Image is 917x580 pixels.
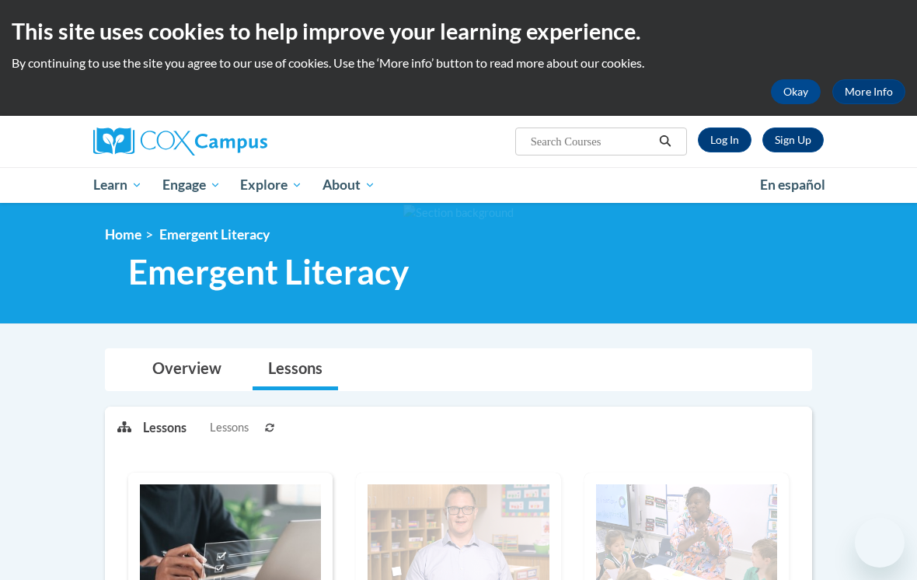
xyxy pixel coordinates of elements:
[143,419,187,436] p: Lessons
[654,132,677,151] button: Search
[105,226,141,243] a: Home
[93,128,321,155] a: Cox Campus
[762,128,824,152] a: Register
[93,128,267,155] img: Cox Campus
[253,349,338,390] a: Lessons
[698,128,751,152] a: Log In
[93,176,142,194] span: Learn
[210,419,249,436] span: Lessons
[750,169,835,201] a: En español
[312,167,385,203] a: About
[230,167,312,203] a: Explore
[760,176,825,193] span: En español
[403,204,514,222] img: Section background
[137,349,237,390] a: Overview
[159,226,270,243] span: Emergent Literacy
[529,132,654,151] input: Search Courses
[83,167,152,203] a: Learn
[162,176,221,194] span: Engage
[240,176,302,194] span: Explore
[832,79,905,104] a: More Info
[323,176,375,194] span: About
[855,518,905,568] iframe: Button to launch messaging window
[152,167,231,203] a: Engage
[771,79,821,104] button: Okay
[82,167,835,203] div: Main menu
[128,251,409,292] span: Emergent Literacy
[12,16,905,47] h2: This site uses cookies to help improve your learning experience.
[12,54,905,72] p: By continuing to use the site you agree to our use of cookies. Use the ‘More info’ button to read...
